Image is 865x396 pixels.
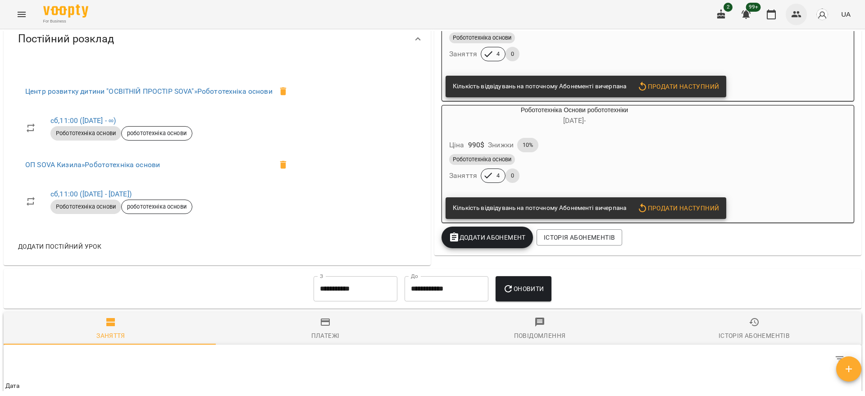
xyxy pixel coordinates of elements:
[311,330,340,341] div: Платежі
[517,141,538,149] span: 10%
[488,139,514,151] h6: Знижки
[442,105,707,127] div: Робототехніка Основи робототехніки
[505,172,519,180] span: 0
[122,129,192,137] span: робототехніка основи
[453,200,626,216] div: Кількість відвідувань на поточному Абонементі вичерпана
[719,330,790,341] div: Історія абонементів
[4,16,431,62] div: Постійний розклад
[121,200,192,214] div: робототехніка основи
[121,126,192,141] div: робототехніка основи
[633,78,723,95] button: Продати наступний
[453,78,626,95] div: Кількість відвідувань на поточному Абонементі вичерпана
[43,18,88,24] span: For Business
[449,169,477,182] h6: Заняття
[4,345,861,373] div: Table Toolbar
[5,381,20,391] div: Дата
[96,330,125,341] div: Заняття
[11,4,32,25] button: Menu
[449,48,477,60] h6: Заняття
[746,3,761,12] span: 99+
[449,232,526,243] span: Додати Абонемент
[449,139,464,151] h6: Ціна
[442,227,533,248] button: Додати Абонемент
[449,34,515,42] span: Робототехніка основи
[18,241,101,252] span: Додати постійний урок
[537,229,622,246] button: Історія абонементів
[442,105,707,194] button: Робототехніка Основи робототехніки[DATE]- Ціна990$Знижки10%Робототехніка основиЗаняття40
[841,9,851,19] span: UA
[25,87,273,96] a: Центр розвитку дитини "ОСВІТНІЙ ПРОСТІР SOVA"»Робототехніка основи
[514,330,566,341] div: Повідомлення
[50,203,121,211] span: Робототехніка основи
[122,203,192,211] span: робототехніка основи
[18,32,114,46] span: Постійний розклад
[491,172,505,180] span: 4
[563,116,586,125] span: [DATE] -
[14,238,105,255] button: Додати постійний урок
[50,116,116,125] a: сб,11:00 ([DATE] - ∞)
[724,3,733,12] span: 2
[491,50,505,58] span: 4
[5,381,20,391] div: Sort
[637,203,719,214] span: Продати наступний
[838,6,854,23] button: UA
[633,200,723,216] button: Продати наступний
[503,283,544,294] span: Оновити
[505,50,519,58] span: 0
[637,81,719,92] span: Продати наступний
[5,381,860,391] span: Дата
[816,8,829,21] img: avatar_s.png
[829,348,851,370] button: Фільтр
[273,154,294,176] span: Видалити клієнта з групи робототехніка основи для курсу Робототехніка основи?
[273,81,294,102] span: Видалити клієнта з групи робототехніка основи для курсу Робототехніка основи?
[43,5,88,18] img: Voopty Logo
[468,140,485,150] p: 990 $
[25,160,160,169] a: ОП SOVA Кизила»Робототехніка основи
[449,155,515,164] span: Робототехніка основи
[544,232,615,243] span: Історія абонементів
[50,129,121,137] span: Робототехніка основи
[496,276,551,301] button: Оновити
[50,190,132,198] a: сб,11:00 ([DATE] - [DATE])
